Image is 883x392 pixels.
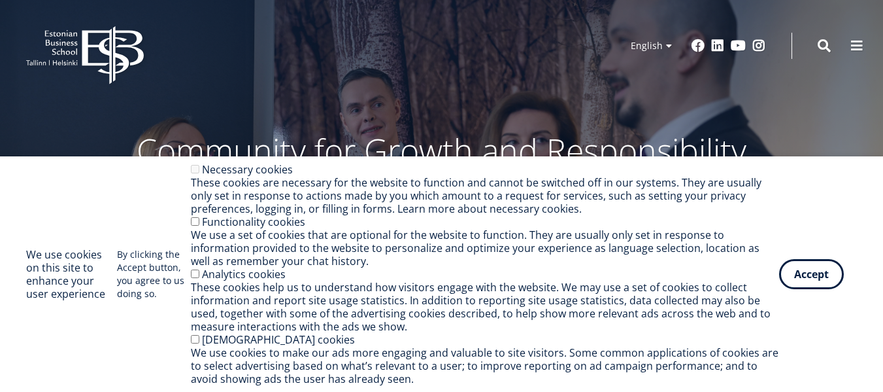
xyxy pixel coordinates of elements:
div: We use cookies to make our ads more engaging and valuable to site visitors. Some common applicati... [191,346,779,385]
a: Youtube [731,39,746,52]
a: Instagram [752,39,765,52]
a: Linkedin [711,39,724,52]
label: Analytics cookies [202,267,286,281]
div: These cookies help us to understand how visitors engage with the website. We may use a set of coo... [191,281,779,333]
label: Necessary cookies [202,162,293,177]
div: These cookies are necessary for the website to function and cannot be switched off in our systems... [191,176,779,215]
a: Facebook [691,39,705,52]
p: Community for Growth and Responsibility [95,131,788,170]
h2: We use cookies on this site to enhance your user experience [26,248,117,300]
div: We use a set of cookies that are optional for the website to function. They are usually only set ... [191,228,779,268]
p: By clicking the Accept button, you agree to us doing so. [117,248,191,300]
label: [DEMOGRAPHIC_DATA] cookies [202,332,355,347]
button: Accept [779,259,844,289]
label: Functionality cookies [202,215,305,229]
